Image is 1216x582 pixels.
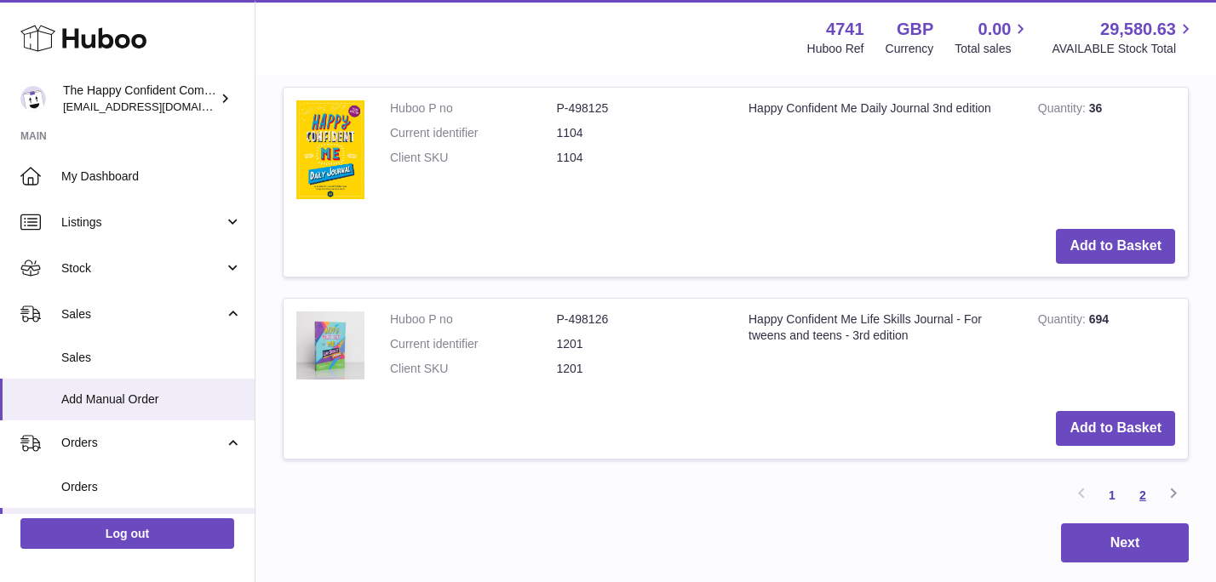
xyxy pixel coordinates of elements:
[557,336,724,352] dd: 1201
[1100,18,1176,41] span: 29,580.63
[978,18,1012,41] span: 0.00
[296,100,364,200] img: Happy Confident Me Daily Journal 3nd edition
[390,150,557,166] dt: Client SKU
[390,125,557,141] dt: Current identifier
[557,100,724,117] dd: P-498125
[826,18,864,41] strong: 4741
[886,41,934,57] div: Currency
[61,214,224,231] span: Listings
[1097,480,1127,511] a: 1
[61,479,242,495] span: Orders
[61,435,224,451] span: Orders
[955,18,1030,57] a: 0.00 Total sales
[390,100,557,117] dt: Huboo P no
[1061,523,1189,563] button: Next
[61,306,224,322] span: Sales
[1052,18,1196,57] a: 29,580.63 AVAILABLE Stock Total
[390,361,557,377] dt: Client SKU
[1052,41,1196,57] span: AVAILABLE Stock Total
[1025,299,1188,398] td: 694
[1025,88,1188,216] td: 36
[390,336,557,352] dt: Current identifier
[390,311,557,328] dt: Huboo P no
[1038,312,1089,330] strong: Quantity
[557,150,724,166] dd: 1104
[20,86,46,111] img: contact@happyconfident.com
[20,518,234,549] a: Log out
[61,391,242,408] span: Add Manual Order
[63,100,250,113] span: [EMAIL_ADDRESS][DOMAIN_NAME]
[61,168,242,185] span: My Dashboard
[736,299,1025,398] td: Happy Confident Me Life Skills Journal - For tweens and teens - 3rd edition
[296,311,364,379] img: Happy Confident Me Life Skills Journal - For tweens and teens - 3rd edition
[61,350,242,366] span: Sales
[557,125,724,141] dd: 1104
[61,260,224,277] span: Stock
[1056,229,1175,264] button: Add to Basket
[1127,480,1158,511] a: 2
[955,41,1030,57] span: Total sales
[1056,411,1175,446] button: Add to Basket
[63,83,216,115] div: The Happy Confident Company
[557,361,724,377] dd: 1201
[736,88,1025,216] td: Happy Confident Me Daily Journal 3nd edition
[557,311,724,328] dd: P-498126
[1038,101,1089,119] strong: Quantity
[807,41,864,57] div: Huboo Ref
[897,18,933,41] strong: GBP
